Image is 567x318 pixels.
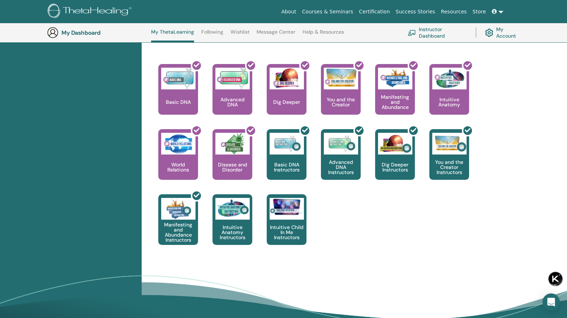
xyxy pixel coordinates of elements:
[48,4,134,20] img: logo.png
[61,29,134,36] h3: My Dashboard
[321,160,361,175] p: Advanced DNA Instructors
[212,225,252,240] p: Intuitive Anatomy Instructors
[212,194,252,259] a: Intuitive Anatomy Instructors Intuitive Anatomy Instructors
[324,133,358,154] img: Advanced DNA Instructors
[257,29,295,41] a: Message Center
[375,129,415,194] a: Dig Deeper Instructors Dig Deeper Instructors
[408,30,416,36] img: chalkboard-teacher.svg
[215,198,250,220] img: Intuitive Anatomy Instructors
[212,64,252,129] a: Advanced DNA Advanced DNA
[432,133,467,154] img: You and the Creator Instructors
[215,133,250,154] img: Disease and Disorder
[429,129,469,194] a: You and the Creator Instructors You and the Creator Instructors
[378,68,412,89] img: Manifesting and Abundance
[542,293,560,311] div: Open Intercom Messenger
[267,129,306,194] a: Basic DNA Instructors Basic DNA Instructors
[321,129,361,194] a: Advanced DNA Instructors Advanced DNA Instructors
[161,198,196,220] img: Manifesting and Abundance Instructors
[302,29,344,41] a: Help & Resources
[429,97,469,107] p: Intuitive Anatomy
[267,162,306,172] p: Basic DNA Instructors
[231,29,250,41] a: Wishlist
[212,162,252,172] p: Disease and Disorder
[270,133,304,154] img: Basic DNA Instructors
[47,27,59,38] img: generic-user-icon.jpg
[438,5,470,18] a: Resources
[267,194,306,259] a: Intuitive Child In Me Instructors Intuitive Child In Me Instructors
[212,129,252,194] a: Disease and Disorder Disease and Disorder
[267,225,306,240] p: Intuitive Child In Me Instructors
[158,162,198,172] p: World Relations
[378,133,412,154] img: Dig Deeper Instructors
[299,5,356,18] a: Courses & Seminars
[267,64,306,129] a: Dig Deeper Dig Deeper
[158,64,198,129] a: Basic DNA Basic DNA
[485,27,493,39] img: cog.svg
[321,97,361,107] p: You and the Creator
[375,94,415,110] p: Manifesting and Abundance
[470,5,489,18] a: Store
[432,68,467,89] img: Intuitive Anatomy
[429,64,469,129] a: Intuitive Anatomy Intuitive Anatomy
[161,133,196,154] img: World Relations
[201,29,223,41] a: Following
[215,68,250,89] img: Advanced DNA
[278,5,299,18] a: About
[356,5,392,18] a: Certification
[375,162,415,172] p: Dig Deeper Instructors
[485,25,523,41] a: My Account
[270,198,304,216] img: Intuitive Child In Me Instructors
[161,68,196,89] img: Basic DNA
[375,64,415,129] a: Manifesting and Abundance Manifesting and Abundance
[429,160,469,175] p: You and the Creator Instructors
[158,194,198,259] a: Manifesting and Abundance Instructors Manifesting and Abundance Instructors
[158,222,198,242] p: Manifesting and Abundance Instructors
[393,5,438,18] a: Success Stories
[321,64,361,129] a: You and the Creator You and the Creator
[158,129,198,194] a: World Relations World Relations
[151,29,194,42] a: My ThetaLearning
[270,99,303,105] p: Dig Deeper
[212,97,252,107] p: Advanced DNA
[408,25,467,41] a: Instructor Dashboard
[324,68,358,88] img: You and the Creator
[270,68,304,89] img: Dig Deeper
